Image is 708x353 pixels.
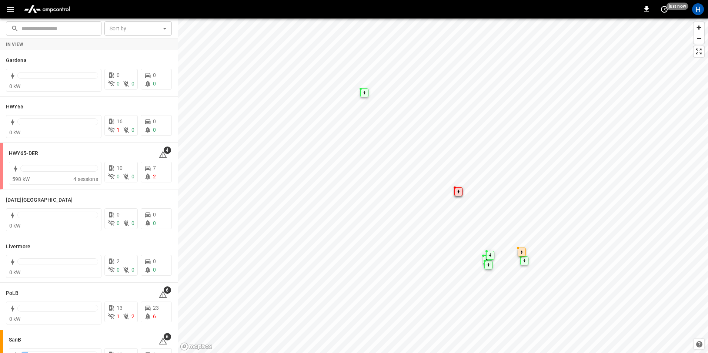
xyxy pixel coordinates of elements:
[131,81,134,87] span: 0
[6,42,24,47] strong: In View
[9,269,21,275] span: 0 kW
[360,88,368,97] div: Map marker
[484,260,492,269] div: Map marker
[117,220,120,226] span: 0
[131,267,134,273] span: 0
[694,22,704,33] button: Zoom in
[164,147,171,154] span: 4
[117,72,120,78] span: 0
[117,267,120,273] span: 0
[153,174,156,179] span: 2
[131,313,134,319] span: 2
[164,333,171,340] span: 6
[12,176,30,182] span: 598 kW
[178,19,708,353] canvas: Map
[9,149,38,158] h6: HWY65-DER
[153,212,156,218] span: 0
[153,127,156,133] span: 0
[6,196,73,204] h6: Karma Center
[131,127,134,133] span: 0
[180,342,213,351] a: Mapbox homepage
[117,165,123,171] span: 10
[658,3,670,15] button: set refresh interval
[153,220,156,226] span: 0
[117,118,123,124] span: 16
[117,174,120,179] span: 0
[9,83,21,89] span: 0 kW
[153,165,156,171] span: 7
[131,220,134,226] span: 0
[692,3,704,15] div: profile-icon
[21,2,73,16] img: ampcontrol.io logo
[153,118,156,124] span: 0
[117,212,120,218] span: 0
[9,316,21,322] span: 0 kW
[117,313,120,319] span: 1
[153,258,156,264] span: 0
[6,103,24,111] h6: HWY65
[6,57,27,65] h6: Gardena
[153,267,156,273] span: 0
[518,248,526,256] div: Map marker
[153,72,156,78] span: 0
[117,127,120,133] span: 1
[6,289,19,297] h6: PoLB
[486,251,494,260] div: Map marker
[483,255,491,264] div: Map marker
[520,256,528,265] div: Map marker
[694,33,704,44] button: Zoom out
[153,305,159,311] span: 23
[9,223,21,229] span: 0 kW
[153,81,156,87] span: 0
[117,305,123,311] span: 13
[117,258,120,264] span: 2
[6,243,30,251] h6: Livermore
[131,174,134,179] span: 0
[164,286,171,294] span: 6
[9,336,21,344] h6: SanB
[9,130,21,135] span: 0 kW
[117,81,120,87] span: 0
[153,313,156,319] span: 6
[73,176,98,182] span: 4 sessions
[667,3,688,10] span: just now
[454,187,462,196] div: Map marker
